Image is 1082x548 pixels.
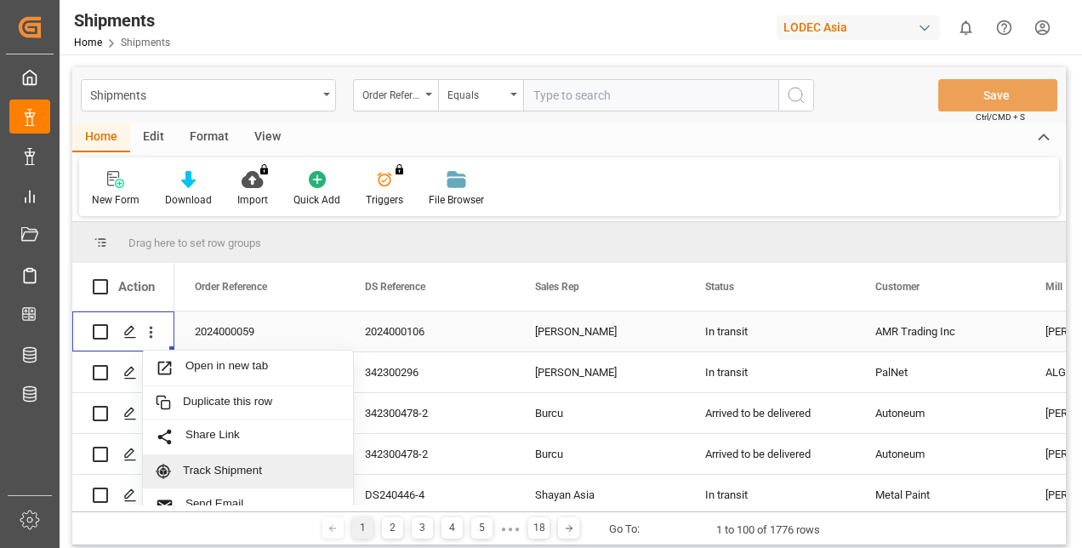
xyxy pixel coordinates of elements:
div: Burcu [515,434,685,474]
button: LODEC Asia [777,11,947,43]
input: Type to search [523,79,778,111]
div: [PERSON_NAME] [515,352,685,392]
div: Go To: [609,521,640,538]
div: Quick Add [293,192,340,208]
button: open menu [353,79,438,111]
div: Download [165,192,212,208]
span: Ctrl/CMD + S [976,111,1025,123]
div: AMR Trading Inc [855,311,1025,351]
div: Equals [447,83,505,103]
div: PalNet [855,352,1025,392]
span: Order Reference [195,281,267,293]
div: Order Reference [362,83,420,103]
div: 2024000059 [174,311,345,351]
button: open menu [81,79,336,111]
div: Arrived to be delivered [685,434,855,474]
div: ● ● ● [501,522,520,535]
button: open menu [438,79,523,111]
div: Burcu [515,393,685,433]
div: Press SPACE to select this row. [72,475,174,516]
div: Autoneum [855,393,1025,433]
button: search button [778,79,814,111]
span: DS Reference [365,281,425,293]
div: 1 [352,517,373,539]
div: New Form [92,192,140,208]
div: In transit [685,311,855,351]
span: Status [705,281,734,293]
a: Home [74,37,102,49]
button: show 0 new notifications [947,9,985,47]
div: LODEC Asia [777,15,940,40]
button: Help Center [985,9,1023,47]
div: Action [118,279,155,294]
div: File Browser [429,192,484,208]
div: [PERSON_NAME] [515,311,685,351]
div: Edit [130,123,177,152]
div: 2 [382,517,403,539]
div: Arrived to be delivered [685,393,855,433]
div: Press SPACE to select this row. [72,393,174,434]
div: 342300296 [345,352,515,392]
span: Drag here to set row groups [128,237,261,249]
div: 18 [528,517,550,539]
div: Format [177,123,242,152]
button: Save [938,79,1057,111]
div: 342300478-2 [345,393,515,433]
div: Metal Paint [855,475,1025,515]
div: 342300478-2 [345,434,515,474]
div: 4 [441,517,463,539]
div: 2024000106 [345,311,515,351]
div: In transit [685,352,855,392]
div: Press SPACE to select this row. [72,434,174,475]
div: 5 [471,517,493,539]
div: In transit [685,475,855,515]
div: Autoneum [855,434,1025,474]
div: Home [72,123,130,152]
div: Press SPACE to select this row. [72,311,174,352]
span: Mill [1045,281,1062,293]
div: 1 to 100 of 1776 rows [716,522,820,539]
div: Shipments [74,8,170,33]
div: Shipments [90,83,317,105]
div: DS240446-4 [345,475,515,515]
div: Shayan Asia [515,475,685,515]
div: View [242,123,293,152]
span: Sales Rep [535,281,579,293]
span: Customer [875,281,920,293]
div: Press SPACE to select this row. [72,352,174,393]
div: 3 [412,517,433,539]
